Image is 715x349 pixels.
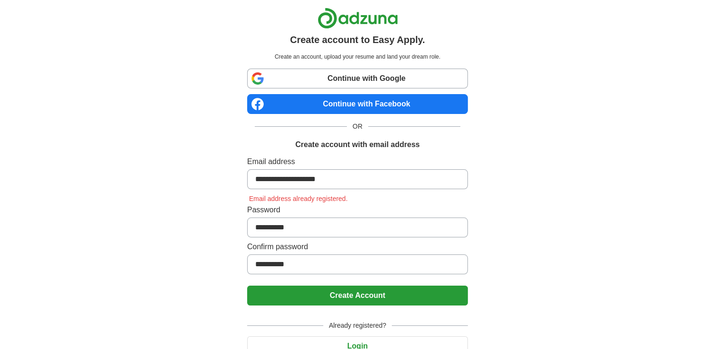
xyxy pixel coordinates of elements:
label: Confirm password [247,241,468,253]
img: Adzuna logo [318,8,398,29]
label: Email address [247,156,468,167]
span: Email address already registered. [247,195,350,202]
button: Create Account [247,286,468,305]
h1: Create account to Easy Apply. [290,33,425,47]
h1: Create account with email address [295,139,420,150]
a: Continue with Google [247,69,468,88]
span: OR [347,122,368,131]
label: Password [247,204,468,216]
p: Create an account, upload your resume and land your dream role. [249,52,466,61]
span: Already registered? [323,321,392,331]
a: Continue with Facebook [247,94,468,114]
